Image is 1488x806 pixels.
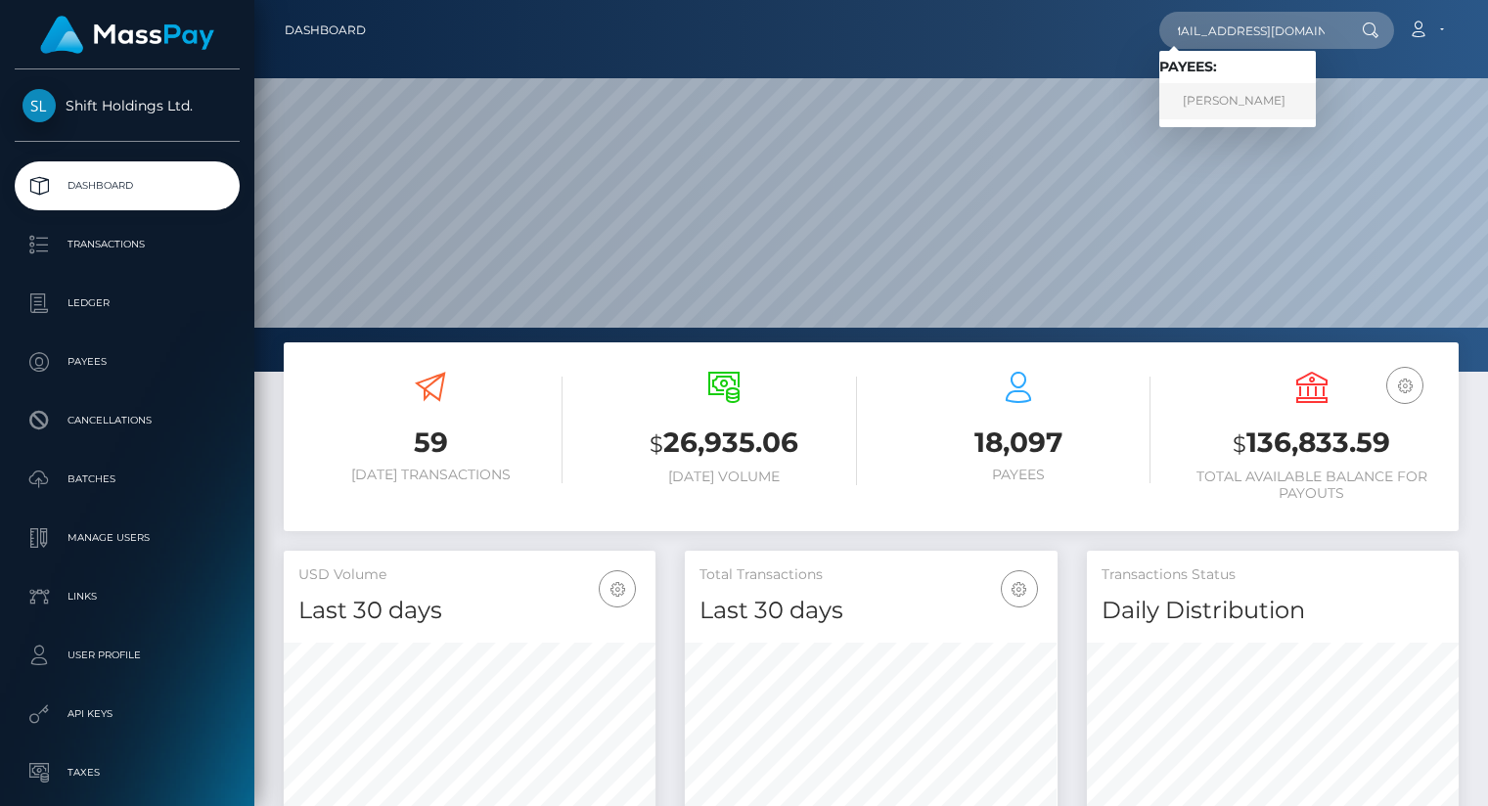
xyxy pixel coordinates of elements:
[23,699,232,729] p: API Keys
[40,16,214,54] img: MassPay Logo
[15,396,240,445] a: Cancellations
[298,424,563,462] h3: 59
[592,469,856,485] h6: [DATE] Volume
[15,514,240,562] a: Manage Users
[298,594,641,628] h4: Last 30 days
[15,748,240,797] a: Taxes
[15,337,240,386] a: Payees
[298,467,563,483] h6: [DATE] Transactions
[23,347,232,377] p: Payees
[886,467,1150,483] h6: Payees
[15,572,240,621] a: Links
[886,424,1150,462] h3: 18,097
[15,279,240,328] a: Ledger
[15,161,240,210] a: Dashboard
[1159,83,1316,119] a: [PERSON_NAME]
[1180,469,1444,502] h6: Total Available Balance for Payouts
[298,565,641,585] h5: USD Volume
[1102,565,1444,585] h5: Transactions Status
[23,523,232,553] p: Manage Users
[15,690,240,739] a: API Keys
[23,230,232,259] p: Transactions
[15,220,240,269] a: Transactions
[285,10,366,51] a: Dashboard
[1180,424,1444,464] h3: 136,833.59
[15,631,240,680] a: User Profile
[23,465,232,494] p: Batches
[1233,430,1246,458] small: $
[23,758,232,787] p: Taxes
[650,430,663,458] small: $
[1159,12,1343,49] input: Search...
[15,97,240,114] span: Shift Holdings Ltd.
[23,406,232,435] p: Cancellations
[592,424,856,464] h3: 26,935.06
[1159,59,1316,75] h6: Payees:
[23,171,232,201] p: Dashboard
[23,89,56,122] img: Shift Holdings Ltd.
[23,582,232,611] p: Links
[23,289,232,318] p: Ledger
[1102,594,1444,628] h4: Daily Distribution
[15,455,240,504] a: Batches
[699,594,1042,628] h4: Last 30 days
[23,641,232,670] p: User Profile
[699,565,1042,585] h5: Total Transactions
